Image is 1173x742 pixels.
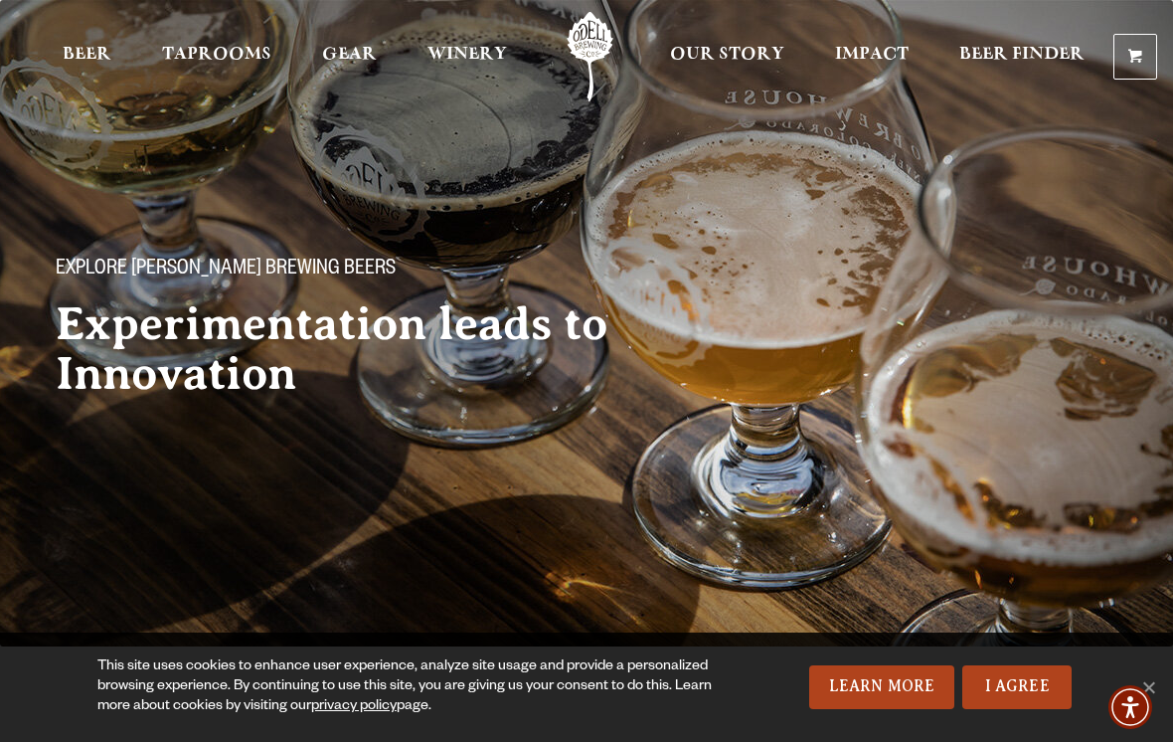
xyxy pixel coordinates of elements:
a: Odell Home [553,12,627,101]
h2: Experimentation leads to Innovation [56,299,676,399]
span: Gear [322,47,377,63]
a: Beer [50,12,124,101]
span: Taprooms [162,47,271,63]
a: Our Story [657,12,797,101]
span: Beer [63,47,111,63]
span: Winery [427,47,507,63]
a: Beer Finder [946,12,1097,101]
a: Learn More [809,665,955,709]
span: Our Story [670,47,784,63]
a: Taprooms [149,12,284,101]
a: Gear [309,12,390,101]
div: This site uses cookies to enhance user experience, analyze site usage and provide a personalized ... [97,657,742,717]
a: I Agree [962,665,1072,709]
span: Explore [PERSON_NAME] Brewing Beers [56,258,396,283]
a: privacy policy [311,699,397,715]
span: Beer Finder [959,47,1085,63]
div: Accessibility Menu [1108,685,1152,729]
a: Winery [415,12,520,101]
a: Impact [822,12,922,101]
span: Impact [835,47,909,63]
